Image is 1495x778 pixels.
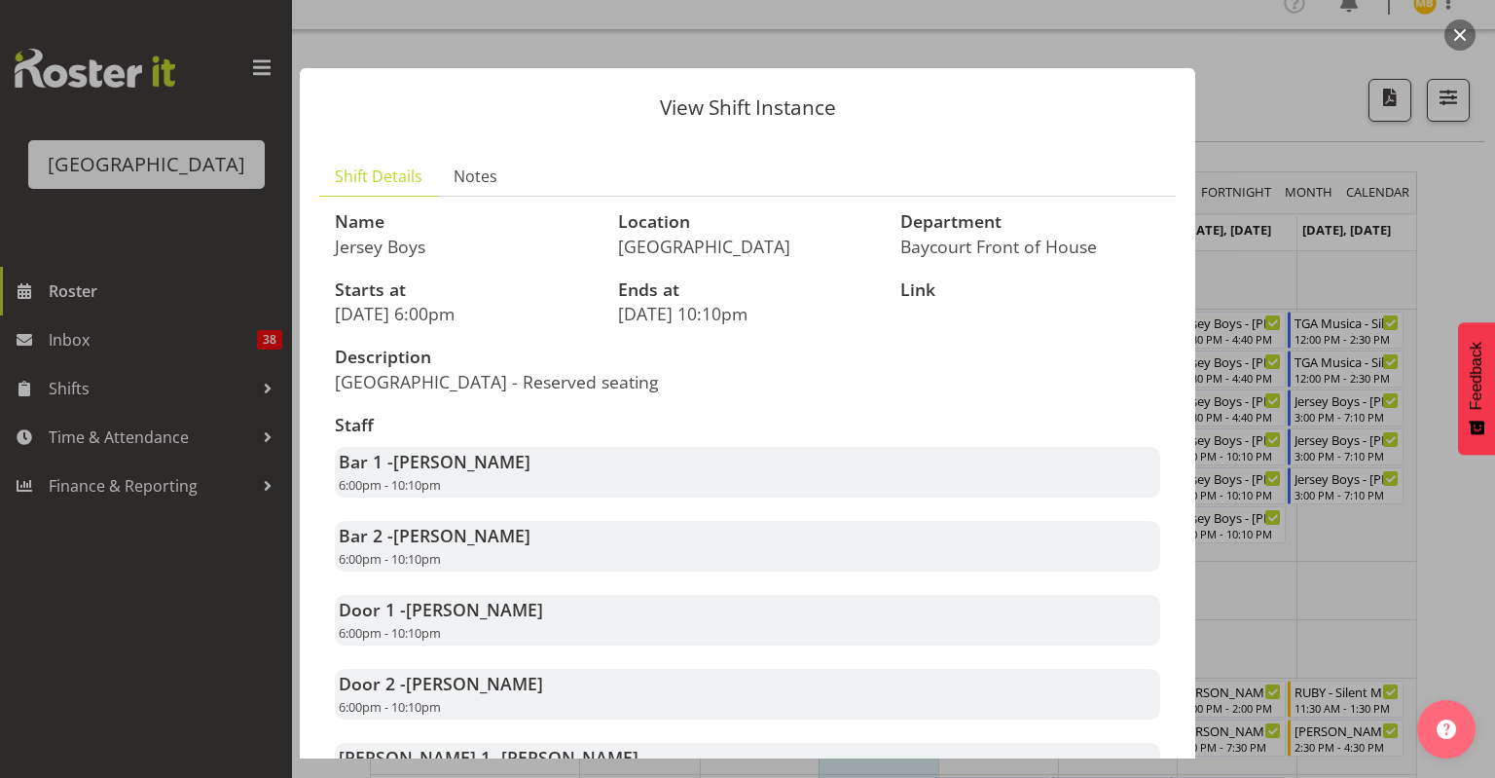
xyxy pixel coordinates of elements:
button: Feedback - Show survey [1458,322,1495,455]
span: 6:00pm - 10:10pm [339,698,441,716]
span: [PERSON_NAME] [501,746,638,769]
span: 6:00pm - 10:10pm [339,476,441,494]
p: [DATE] 10:10pm [618,303,878,324]
h3: Name [335,212,595,232]
span: [PERSON_NAME] [406,598,543,621]
p: View Shift Instance [319,97,1176,118]
strong: Door 1 - [339,598,543,621]
strong: [PERSON_NAME] 1 - [339,746,638,769]
h3: Link [900,280,1160,300]
span: Feedback [1468,342,1485,410]
h3: Location [618,212,878,232]
p: Baycourt Front of House [900,236,1160,257]
strong: Bar 2 - [339,524,530,547]
p: [GEOGRAPHIC_DATA] - Reserved seating [335,371,736,392]
p: [GEOGRAPHIC_DATA] [618,236,878,257]
h3: Ends at [618,280,878,300]
strong: Door 2 - [339,672,543,695]
strong: Bar 1 - [339,450,530,473]
span: Notes [454,165,497,188]
span: 6:00pm - 10:10pm [339,550,441,568]
span: [PERSON_NAME] [393,524,530,547]
span: Shift Details [335,165,422,188]
h3: Description [335,348,736,367]
span: [PERSON_NAME] [406,672,543,695]
h3: Staff [335,416,1160,435]
p: [DATE] 6:00pm [335,303,595,324]
p: Jersey Boys [335,236,595,257]
h3: Starts at [335,280,595,300]
img: help-xxl-2.png [1437,720,1456,739]
h3: Department [900,212,1160,232]
span: 6:00pm - 10:10pm [339,624,441,642]
span: [PERSON_NAME] [393,450,530,473]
